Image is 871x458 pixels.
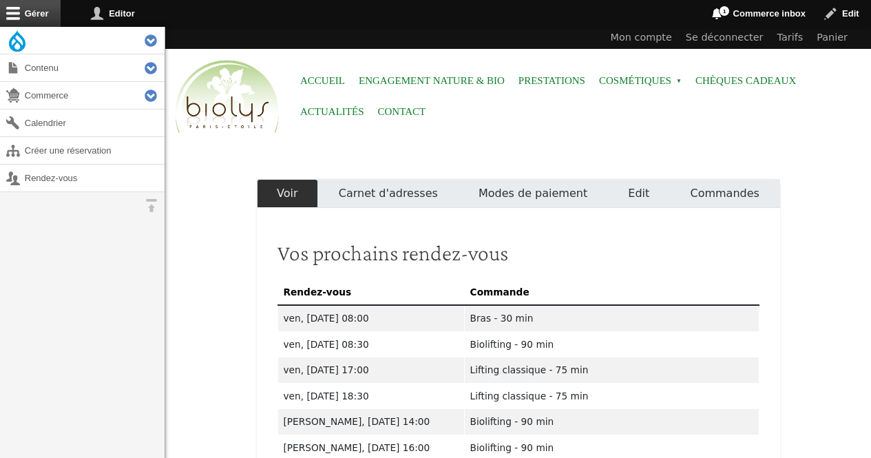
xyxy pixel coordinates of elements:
[284,339,369,350] time: ven, [DATE] 08:30
[284,313,369,324] time: ven, [DATE] 08:00
[318,179,458,208] a: Carnet d'adresses
[284,391,369,402] time: ven, [DATE] 18:30
[695,65,796,96] a: Chèques cadeaux
[599,65,682,96] span: Cosmétiques
[464,383,759,409] td: Lifting classique - 75 min
[257,179,780,208] nav: Onglets
[277,279,464,305] th: Rendez-vous
[464,357,759,384] td: Lifting classique - 75 min
[464,279,759,305] th: Commande
[359,65,505,96] a: Engagement Nature & Bio
[810,27,854,49] a: Panier
[518,65,585,96] a: Prestations
[604,27,679,49] a: Mon compte
[172,58,282,136] img: Accueil
[679,27,770,49] a: Se déconnecter
[165,27,871,145] header: Entête du site
[300,65,345,96] a: Accueil
[670,179,780,208] a: Commandes
[770,27,810,49] a: Tarifs
[138,192,165,219] button: Orientation horizontale
[464,409,759,435] td: Biolifting - 90 min
[719,6,730,17] span: 1
[284,364,369,375] time: ven, [DATE] 17:00
[378,96,426,127] a: Contact
[458,179,607,208] a: Modes de paiement
[277,240,759,266] h2: Vos prochains rendez-vous
[464,305,759,331] td: Bras - 30 min
[284,442,430,453] time: [PERSON_NAME], [DATE] 16:00
[300,96,364,127] a: Actualités
[464,331,759,357] td: Biolifting - 90 min
[257,179,319,208] a: Voir
[284,416,430,427] time: [PERSON_NAME], [DATE] 14:00
[676,79,682,84] span: »
[608,179,670,208] a: Edit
